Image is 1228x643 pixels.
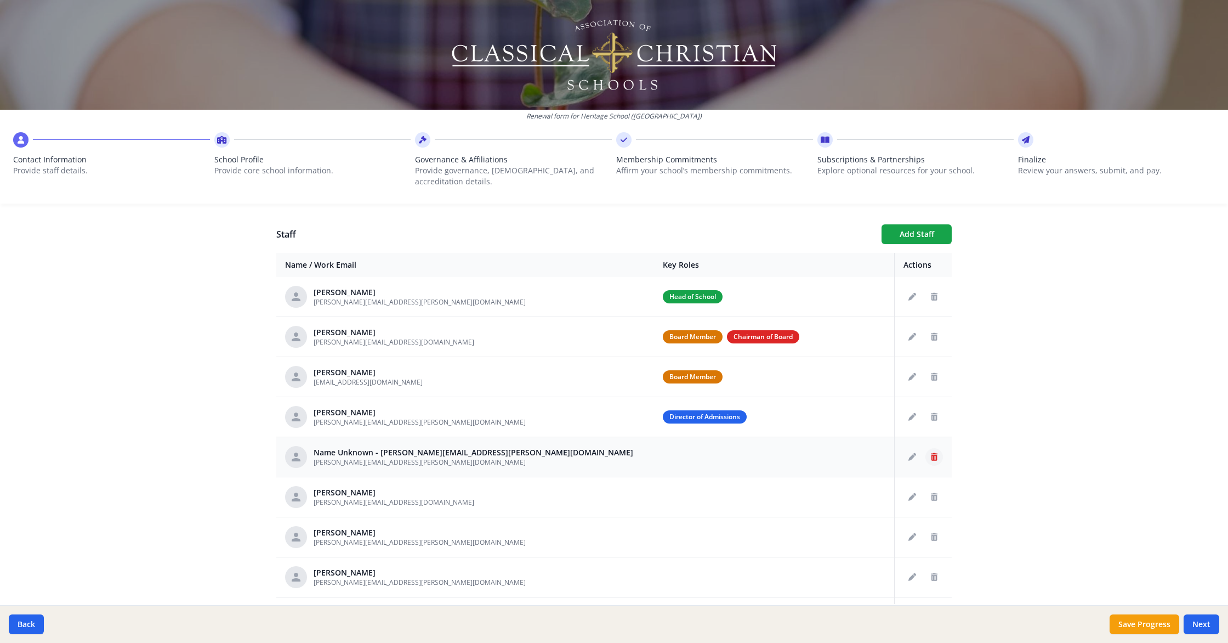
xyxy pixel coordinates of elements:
[663,330,723,343] span: Board Member
[903,528,921,546] button: Edit staff
[925,408,943,426] button: Delete staff
[314,567,526,578] div: [PERSON_NAME]
[314,367,423,378] div: [PERSON_NAME]
[314,458,526,467] span: [PERSON_NAME][EMAIL_ADDRESS][PERSON_NAME][DOMAIN_NAME]
[415,165,612,187] p: Provide governance, [DEMOGRAPHIC_DATA], and accreditation details.
[663,290,723,303] span: Head of School
[882,224,952,244] button: Add Staff
[903,408,921,426] button: Edit staff
[314,287,526,298] div: [PERSON_NAME]
[895,253,952,278] th: Actions
[314,407,526,418] div: [PERSON_NAME]
[925,368,943,386] button: Delete staff
[276,253,654,278] th: Name / Work Email
[314,377,423,387] span: [EMAIL_ADDRESS][DOMAIN_NAME]
[13,154,210,165] span: Contact Information
[925,448,943,466] button: Delete staff
[903,288,921,306] button: Edit staff
[314,297,526,307] span: [PERSON_NAME][EMAIL_ADDRESS][PERSON_NAME][DOMAIN_NAME]
[663,370,723,383] span: Board Member
[925,288,943,306] button: Delete staff
[314,418,526,427] span: [PERSON_NAME][EMAIL_ADDRESS][PERSON_NAME][DOMAIN_NAME]
[9,614,44,634] button: Back
[1184,614,1219,634] button: Next
[903,568,921,586] button: Edit staff
[616,154,813,165] span: Membership Commitments
[214,154,411,165] span: School Profile
[1110,614,1179,634] button: Save Progress
[817,165,1014,176] p: Explore optional resources for your school.
[214,165,411,176] p: Provide core school information.
[314,337,474,347] span: [PERSON_NAME][EMAIL_ADDRESS][DOMAIN_NAME]
[314,447,633,458] div: Name Unknown - [PERSON_NAME][EMAIL_ADDRESS][PERSON_NAME][DOMAIN_NAME]
[903,328,921,346] button: Edit staff
[415,154,612,165] span: Governance & Affiliations
[450,16,778,93] img: Logo
[663,410,747,424] span: Director of Admissions
[903,448,921,466] button: Edit staff
[616,165,813,176] p: Affirm your school’s membership commitments.
[13,165,210,176] p: Provide staff details.
[925,528,943,546] button: Delete staff
[1018,165,1215,176] p: Review your answers, submit, and pay.
[314,578,526,587] span: [PERSON_NAME][EMAIL_ADDRESS][PERSON_NAME][DOMAIN_NAME]
[654,253,895,278] th: Key Roles
[276,228,873,241] h1: Staff
[314,487,474,498] div: [PERSON_NAME]
[903,488,921,506] button: Edit staff
[314,498,474,507] span: [PERSON_NAME][EMAIL_ADDRESS][DOMAIN_NAME]
[903,368,921,386] button: Edit staff
[925,488,943,506] button: Delete staff
[925,328,943,346] button: Delete staff
[1018,154,1215,165] span: Finalize
[925,568,943,586] button: Delete staff
[817,154,1014,165] span: Subscriptions & Partnerships
[314,327,474,338] div: [PERSON_NAME]
[314,538,526,547] span: [PERSON_NAME][EMAIL_ADDRESS][PERSON_NAME][DOMAIN_NAME]
[314,527,526,538] div: [PERSON_NAME]
[727,330,799,343] span: Chairman of Board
